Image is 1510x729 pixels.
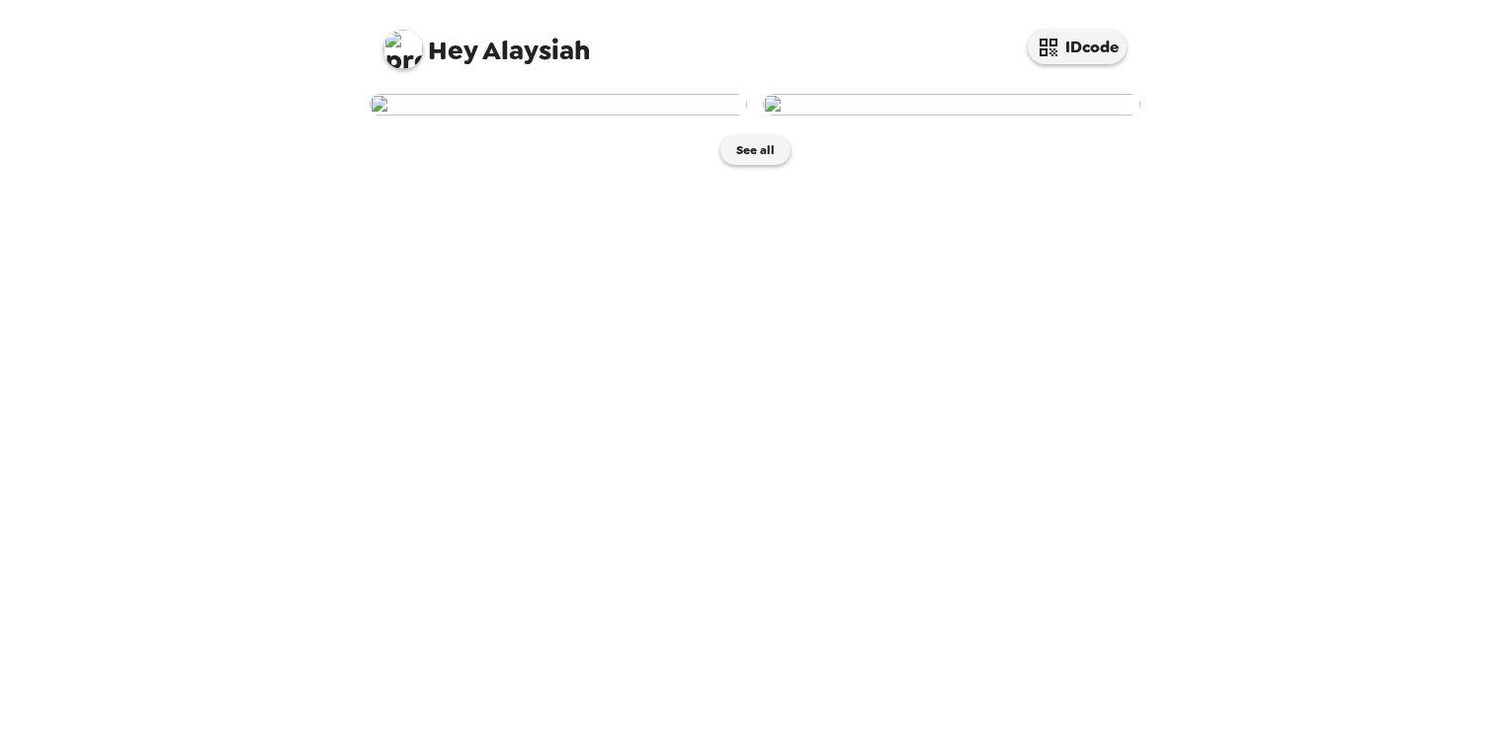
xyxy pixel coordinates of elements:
[428,33,477,68] span: Hey
[1028,30,1127,64] button: IDcode
[383,20,590,64] span: Alaysiah
[383,30,423,69] img: profile pic
[720,135,791,165] button: See all
[763,94,1140,116] img: user-271296
[370,94,747,116] img: user-272121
